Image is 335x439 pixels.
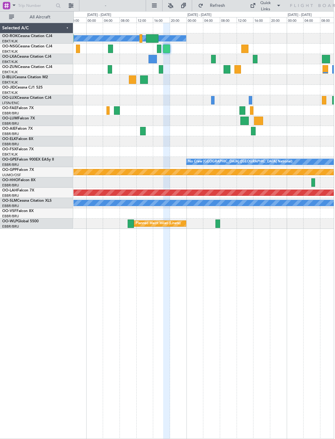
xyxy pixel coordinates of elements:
[2,96,17,100] span: OO-LUX
[170,17,186,23] div: 20:00
[2,142,19,147] a: EBBR/BRU
[2,55,51,59] a: OO-LXACessna Citation CJ4
[270,17,287,23] div: 20:00
[2,162,19,167] a: EBBR/BRU
[2,65,18,69] span: OO-ZUN
[203,17,220,23] div: 04:00
[69,17,86,23] div: 20:00
[2,132,19,136] a: EBBR/BRU
[2,127,33,131] a: OO-AIEFalcon 7X
[2,199,17,203] span: OO-SLM
[2,49,18,54] a: EBKT/KJK
[136,219,181,228] div: Planned Maint Milan (Linate)
[2,137,33,141] a: OO-ELKFalcon 8X
[2,168,34,172] a: OO-GPPFalcon 7X
[2,121,19,126] a: EBBR/BRU
[303,17,320,23] div: 04:00
[2,96,51,100] a: OO-LUXCessna Citation CJ4
[2,75,48,79] a: D-IBLUCessna Citation M2
[2,152,18,157] a: EBKT/KJK
[2,189,17,192] span: OO-LAH
[2,168,17,172] span: OO-GPP
[287,17,304,23] div: 00:00
[2,65,52,69] a: OO-ZUNCessna Citation CJ4
[103,17,120,23] div: 04:00
[2,199,52,203] a: OO-SLMCessna Citation XLS
[2,137,16,141] span: OO-ELK
[2,101,19,105] a: LFSN/ENC
[2,60,18,64] a: EBKT/KJK
[2,70,18,75] a: EBKT/KJK
[2,189,34,192] a: OO-LAHFalcon 7X
[2,45,18,48] span: OO-NSG
[2,86,15,89] span: OO-JID
[120,17,136,23] div: 08:00
[2,147,17,151] span: OO-FSX
[153,17,170,23] div: 16:00
[2,173,21,177] a: UUMO/OSF
[2,158,17,162] span: OO-GPE
[205,3,231,8] span: Refresh
[86,17,103,23] div: 00:00
[188,157,292,166] div: No Crew [GEOGRAPHIC_DATA] ([GEOGRAPHIC_DATA] National)
[2,34,52,38] a: OO-ROKCessna Citation CJ4
[15,15,65,19] span: All Aircraft
[2,158,54,162] a: OO-GPEFalcon 900EX EASy II
[2,90,18,95] a: EBKT/KJK
[2,106,17,110] span: OO-FAE
[2,183,19,188] a: EBBR/BRU
[2,55,17,59] span: OO-LXA
[2,75,14,79] span: D-IBLU
[2,209,34,213] a: OO-VSFFalcon 8X
[2,209,17,213] span: OO-VSF
[195,1,233,11] button: Refresh
[2,106,34,110] a: OO-FAEFalcon 7X
[2,193,19,198] a: EBBR/BRU
[237,17,253,23] div: 12:00
[2,219,17,223] span: OO-WLP
[2,39,18,44] a: EBKT/KJK
[2,219,39,223] a: OO-WLPGlobal 5500
[2,127,16,131] span: OO-AIE
[288,12,312,18] div: [DATE] - [DATE]
[87,12,111,18] div: [DATE] - [DATE]
[136,17,153,23] div: 12:00
[2,45,52,48] a: OO-NSGCessna Citation CJ4
[2,178,18,182] span: OO-HHO
[2,147,34,151] a: OO-FSXFalcon 7X
[18,1,54,10] input: Trip Number
[2,86,43,89] a: OO-JIDCessna CJ1 525
[2,224,19,229] a: EBBR/BRU
[2,117,18,120] span: OO-LUM
[186,17,203,23] div: 00:00
[2,34,18,38] span: OO-ROK
[187,12,211,18] div: [DATE] - [DATE]
[2,117,35,120] a: OO-LUMFalcon 7X
[2,214,19,219] a: EBBR/BRU
[2,80,18,85] a: EBKT/KJK
[2,111,19,116] a: EBBR/BRU
[2,178,35,182] a: OO-HHOFalcon 8X
[220,17,237,23] div: 08:00
[253,17,270,23] div: 16:00
[2,204,19,208] a: EBBR/BRU
[6,12,67,22] button: All Aircraft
